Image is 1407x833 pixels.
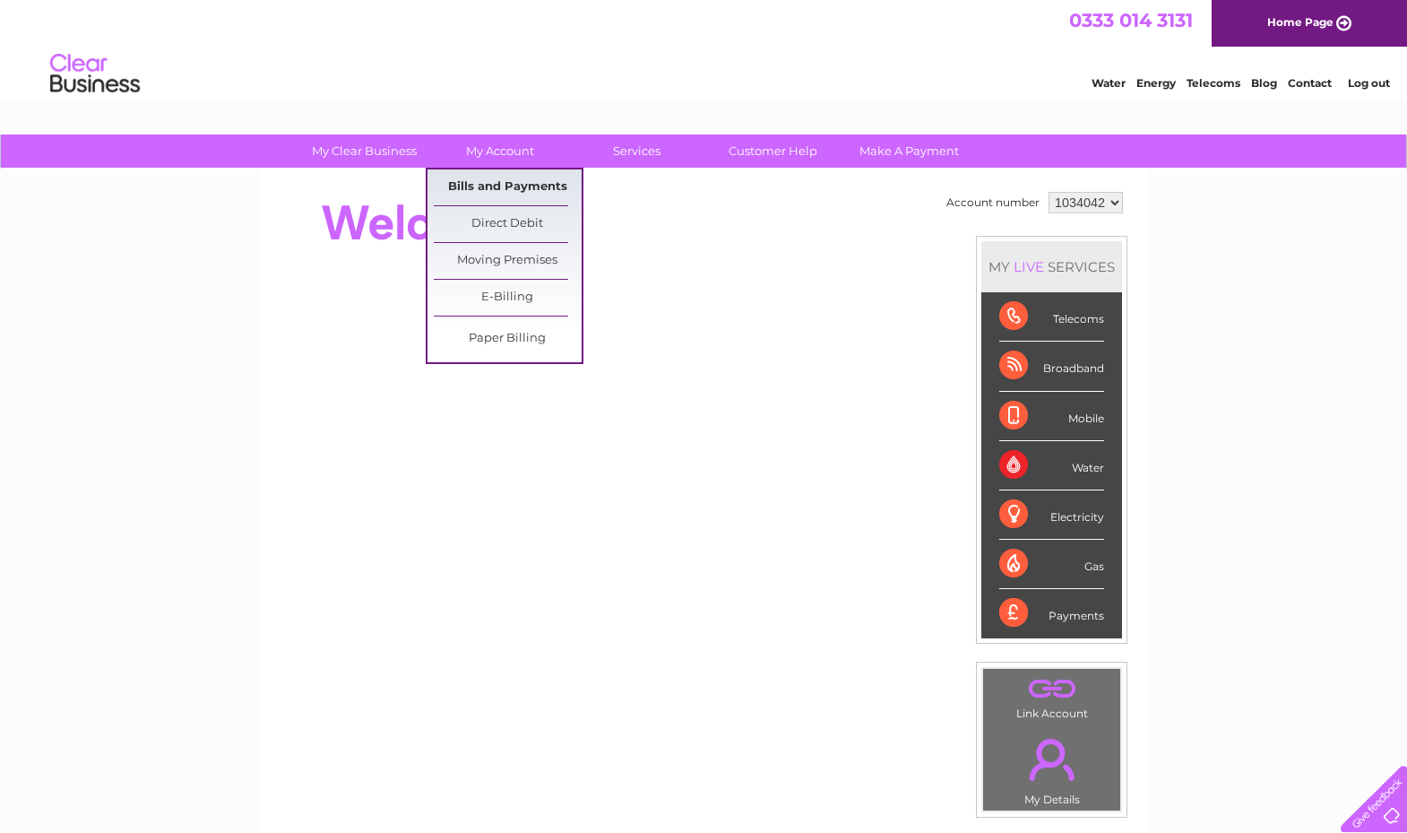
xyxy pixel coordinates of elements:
[835,134,983,168] a: Make A Payment
[999,292,1104,342] div: Telecoms
[434,169,582,205] a: Bills and Payments
[427,134,574,168] a: My Account
[49,47,141,101] img: logo.png
[999,342,1104,391] div: Broadband
[982,668,1121,725] td: Link Account
[434,321,582,357] a: Paper Billing
[999,392,1104,441] div: Mobile
[999,540,1104,589] div: Gas
[1187,76,1240,90] a: Telecoms
[982,724,1121,811] td: My Details
[1010,258,1048,275] div: LIVE
[699,134,847,168] a: Customer Help
[999,490,1104,540] div: Electricity
[1136,76,1176,90] a: Energy
[434,243,582,279] a: Moving Premises
[1348,76,1390,90] a: Log out
[281,10,1128,87] div: Clear Business is a trading name of Verastar Limited (registered in [GEOGRAPHIC_DATA] No. 3667643...
[942,187,1044,218] td: Account number
[999,589,1104,638] div: Payments
[988,728,1116,791] a: .
[434,206,582,242] a: Direct Debit
[1251,76,1277,90] a: Blog
[988,673,1116,705] a: .
[999,441,1104,490] div: Water
[1092,76,1126,90] a: Water
[1069,9,1193,31] a: 0333 014 3131
[563,134,711,168] a: Services
[1288,76,1332,90] a: Contact
[981,241,1122,292] div: MY SERVICES
[290,134,438,168] a: My Clear Business
[434,280,582,316] a: E-Billing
